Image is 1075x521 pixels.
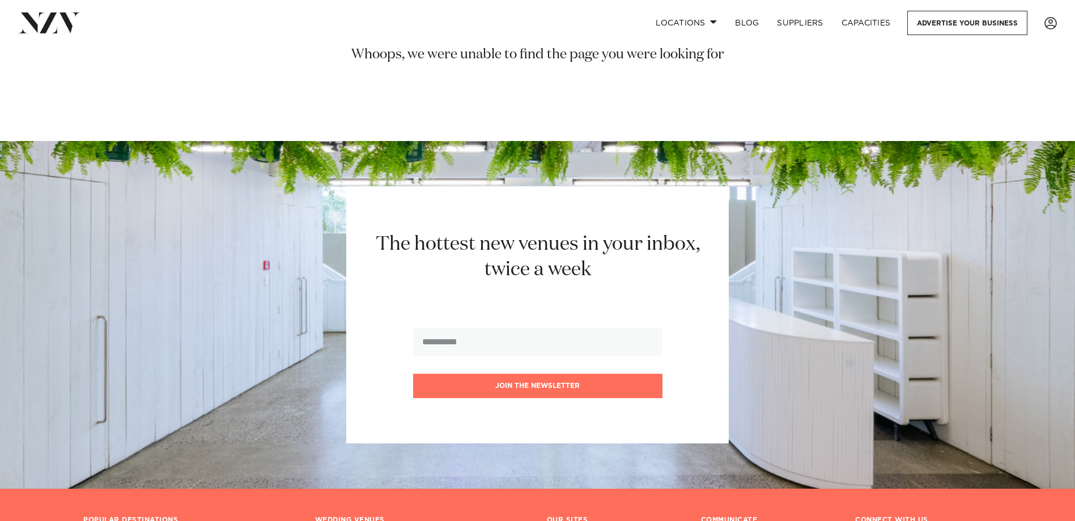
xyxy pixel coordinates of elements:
[413,374,662,398] button: Join the newsletter
[362,232,713,283] h2: The hottest new venues in your inbox, twice a week
[768,11,832,35] a: SUPPLIERS
[907,11,1027,35] a: Advertise your business
[139,46,937,64] h3: Whoops, we were unable to find the page you were looking for
[832,11,900,35] a: Capacities
[18,12,80,33] img: nzv-logo.png
[726,11,768,35] a: BLOG
[647,11,726,35] a: Locations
